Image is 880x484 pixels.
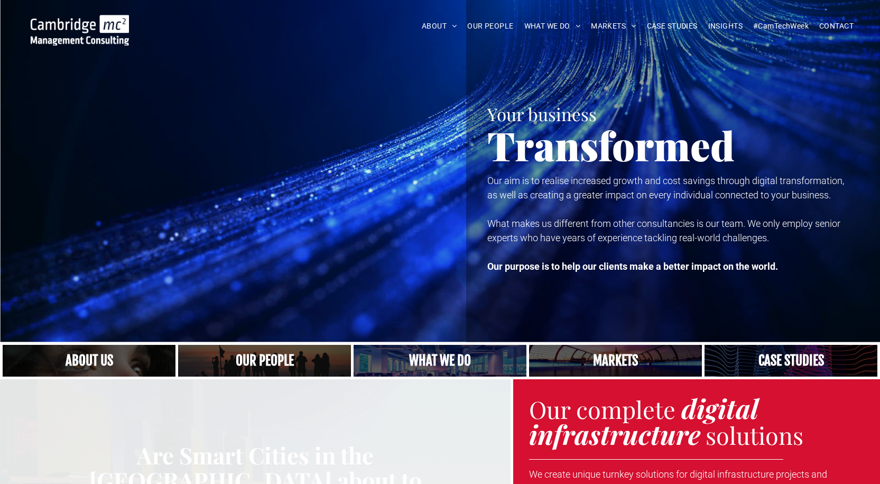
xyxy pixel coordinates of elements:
strong: infrastructure [529,416,700,452]
a: #CamTechWeek [748,18,814,34]
a: Close up of woman's face, centered on her eyes [3,345,175,377]
a: A yoga teacher lifting his whole body off the ground in the peacock pose [354,345,526,377]
strong: Our purpose is to help our clients make a better impact on the world. [487,261,778,272]
span: Your business [487,102,597,125]
a: MARKETS [586,18,641,34]
a: CONTACT [814,18,859,34]
a: Telecoms | Decades of Experience Across Multiple Industries & Regions [529,345,702,377]
span: Our complete [529,393,675,425]
span: Our aim is to realise increased growth and cost savings through digital transformation, as well a... [487,175,844,200]
a: INSIGHTS [703,18,748,34]
a: A crowd in silhouette at sunset, on a rise or lookout point [178,345,351,377]
a: ABOUT [416,18,462,34]
a: WHAT WE DO [519,18,586,34]
a: Your Business Transformed | Cambridge Management Consulting [31,16,129,28]
a: Case Studies | Cambridge Management Consulting > Case Studies [705,345,877,377]
strong: digital [681,390,758,426]
a: CASE STUDIES [642,18,703,34]
span: Transformed [487,118,735,171]
img: Cambridge MC Logo, digital transformation [31,15,129,45]
span: What makes us different from other consultancies is our team. We only employ senior experts who h... [487,218,840,243]
a: OUR PEOPLE [462,18,518,34]
span: solutions [706,419,803,451]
